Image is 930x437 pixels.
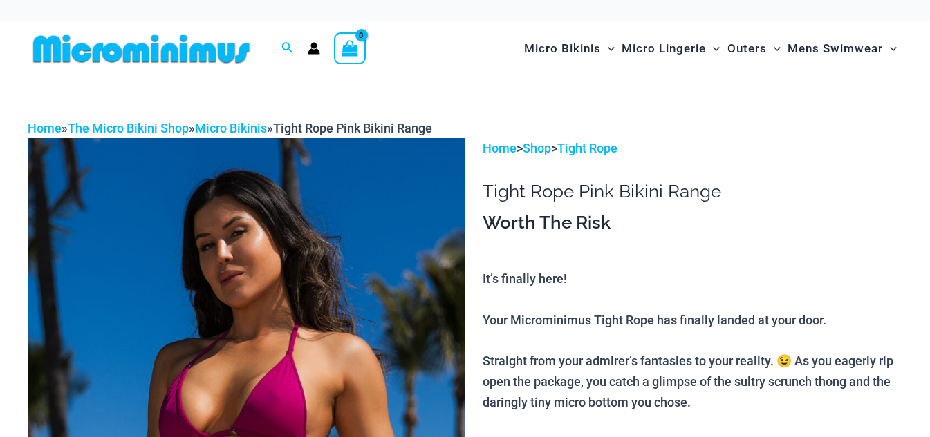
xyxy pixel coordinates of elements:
a: Account icon link [308,42,320,55]
a: Mens SwimwearMenu ToggleMenu Toggle [784,28,900,70]
span: Mens Swimwear [788,31,883,66]
a: Shop [523,141,551,155]
a: Micro LingerieMenu ToggleMenu Toggle [618,28,723,70]
a: The Micro Bikini Shop [68,121,189,135]
a: View Shopping Cart, empty [334,32,366,64]
a: Home [28,121,62,135]
span: Outers [727,31,767,66]
a: Search icon link [281,40,294,57]
a: Micro BikinisMenu ToggleMenu Toggle [521,28,618,70]
a: Home [483,141,517,155]
h1: Tight Rope Pink Bikini Range [483,181,902,202]
span: Menu Toggle [883,31,897,66]
span: » » » [28,121,432,135]
span: Micro Bikinis [524,31,601,66]
nav: Site Navigation [519,26,902,72]
a: Micro Bikinis [195,121,267,135]
span: Menu Toggle [767,31,781,66]
img: MM SHOP LOGO FLAT [28,33,255,64]
span: Tight Rope Pink Bikini Range [273,121,432,135]
h3: Worth The Risk [483,211,902,235]
span: Menu Toggle [706,31,720,66]
a: Tight Rope [557,141,617,155]
a: OutersMenu ToggleMenu Toggle [724,28,784,70]
span: Micro Lingerie [622,31,706,66]
p: > > [483,138,902,159]
span: Menu Toggle [601,31,615,66]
